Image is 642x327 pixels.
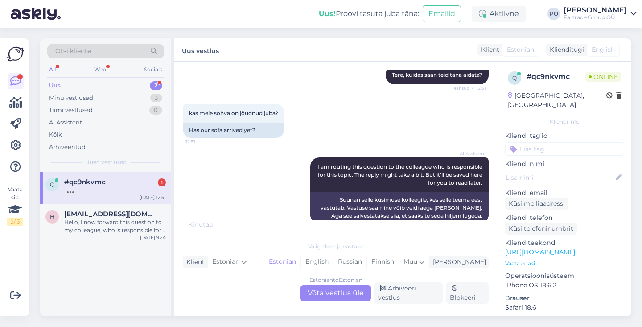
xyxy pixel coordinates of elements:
[319,9,336,18] b: Uus!
[505,118,624,126] div: Kliendi info
[49,118,82,127] div: AI Assistent
[527,71,585,82] div: # qc9nkvmc
[505,198,568,210] div: Küsi meiliaadressi
[158,178,166,186] div: 1
[453,150,486,157] span: AI Assistent
[505,223,577,235] div: Küsi telefoninumbrit
[140,194,166,201] div: [DATE] 12:51
[505,248,575,256] a: [URL][DOMAIN_NAME]
[505,238,624,248] p: Klienditeekond
[309,276,362,284] div: Estonian to Estonian
[505,260,624,268] p: Vaata edasi ...
[505,159,624,169] p: Kliendi nimi
[446,282,489,304] div: Blokeeri
[50,213,54,220] span: h
[505,294,624,303] p: Brauser
[507,45,534,54] span: Estonian
[50,181,54,188] span: q
[374,282,443,304] div: Arhiveeri vestlus
[333,255,366,269] div: Russian
[505,131,624,141] p: Kliendi tag'id
[477,45,499,54] div: Klient
[585,72,621,82] span: Online
[319,8,419,19] div: Proovi tasuta juba täna:
[506,173,614,182] input: Lisa nimi
[182,44,219,56] label: Uus vestlus
[310,192,489,224] div: Suunan selle küsimuse kolleegile, kes selle teema eest vastutab. Vastuse saamine võib veidi aega ...
[49,143,86,152] div: Arhiveeritud
[92,64,108,75] div: Web
[547,8,560,20] div: PO
[64,218,166,234] div: Hello, I now forward this question to my colleague, who is responsible for this. The reply will b...
[183,123,284,138] div: Has our sofa arrived yet?
[49,94,93,103] div: Minu vestlused
[7,46,24,62] img: Askly Logo
[505,303,624,312] p: Safari 18.6
[7,218,23,226] div: 2 / 3
[49,81,61,90] div: Uus
[49,106,93,115] div: Tiimi vestlused
[140,234,166,241] div: [DATE] 9:24
[392,71,482,78] span: Tere, kuidas saan teid täna aidata?
[429,257,486,267] div: [PERSON_NAME]
[85,158,127,166] span: Uued vestlused
[505,188,624,198] p: Kliendi email
[453,85,486,91] span: Nähtud ✓ 12:51
[64,178,106,186] span: #qc9nkvmc
[505,213,624,223] p: Kliendi telefon
[49,130,62,139] div: Kõik
[508,91,606,110] div: [GEOGRAPHIC_DATA], [GEOGRAPHIC_DATA]
[403,257,417,265] span: Muu
[564,7,637,21] a: [PERSON_NAME]Fartrade Group OÜ
[472,6,526,22] div: Aktiivne
[149,106,162,115] div: 0
[183,257,205,267] div: Klient
[183,243,489,251] div: Valige keel ja vastake
[505,142,624,156] input: Lisa tag
[505,281,624,290] p: iPhone OS 18.6.2
[564,14,627,21] div: Fartrade Group OÜ
[512,75,517,81] span: q
[150,81,162,90] div: 2
[150,94,162,103] div: 3
[423,5,461,22] button: Emailid
[564,7,627,14] div: [PERSON_NAME]
[185,138,219,145] span: 12:51
[264,255,300,269] div: Estonian
[64,210,157,218] span: heigo.kure@gmail.com
[317,163,484,186] span: I am routing this question to the colleague who is responsible for this topic. The reply might ta...
[55,46,91,56] span: Otsi kliente
[183,220,489,229] div: Kirjutab
[7,186,23,226] div: Vaata siia
[592,45,615,54] span: English
[212,257,239,267] span: Estonian
[142,64,164,75] div: Socials
[213,220,214,228] span: .
[189,110,278,116] span: kas meie sohva on jöudnud juba?
[505,271,624,281] p: Operatsioonisüsteem
[300,285,371,301] div: Võta vestlus üle
[546,45,584,54] div: Klienditugi
[366,255,399,269] div: Finnish
[47,64,58,75] div: All
[300,255,333,269] div: English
